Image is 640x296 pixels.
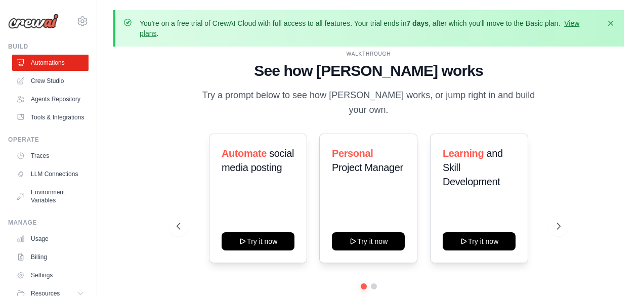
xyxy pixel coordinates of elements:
[12,184,89,208] a: Environment Variables
[140,18,600,38] p: You're on a free trial of CrewAI Cloud with full access to all features. Your trial ends in , aft...
[12,73,89,89] a: Crew Studio
[199,88,539,118] p: Try a prompt below to see how [PERSON_NAME] works, or jump right in and build your own.
[12,231,89,247] a: Usage
[8,219,89,227] div: Manage
[177,62,561,80] h1: See how [PERSON_NAME] works
[222,148,294,173] span: social media posting
[12,91,89,107] a: Agents Repository
[406,19,429,27] strong: 7 days
[8,43,89,51] div: Build
[443,148,484,159] span: Learning
[332,232,405,250] button: Try it now
[443,148,503,187] span: and Skill Development
[12,249,89,265] a: Billing
[443,232,516,250] button: Try it now
[12,148,89,164] a: Traces
[12,166,89,182] a: LLM Connections
[177,50,561,58] div: WALKTHROUGH
[12,109,89,125] a: Tools & Integrations
[12,267,89,283] a: Settings
[332,162,403,173] span: Project Manager
[8,14,59,29] img: Logo
[332,148,373,159] span: Personal
[222,148,267,159] span: Automate
[8,136,89,144] div: Operate
[12,55,89,71] a: Automations
[222,232,294,250] button: Try it now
